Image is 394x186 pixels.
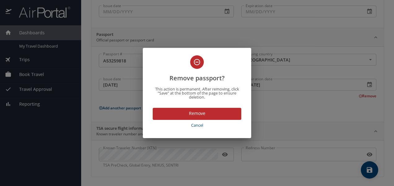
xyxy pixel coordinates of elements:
span: Cancel [155,122,239,129]
button: Cancel [153,120,241,131]
h2: Remove passport? [150,55,244,83]
p: This action is permanent. After removing, click "Save" at the bottom of the page to ensure deletion. [150,87,244,99]
span: Remove [158,110,236,117]
button: Remove [153,108,241,120]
